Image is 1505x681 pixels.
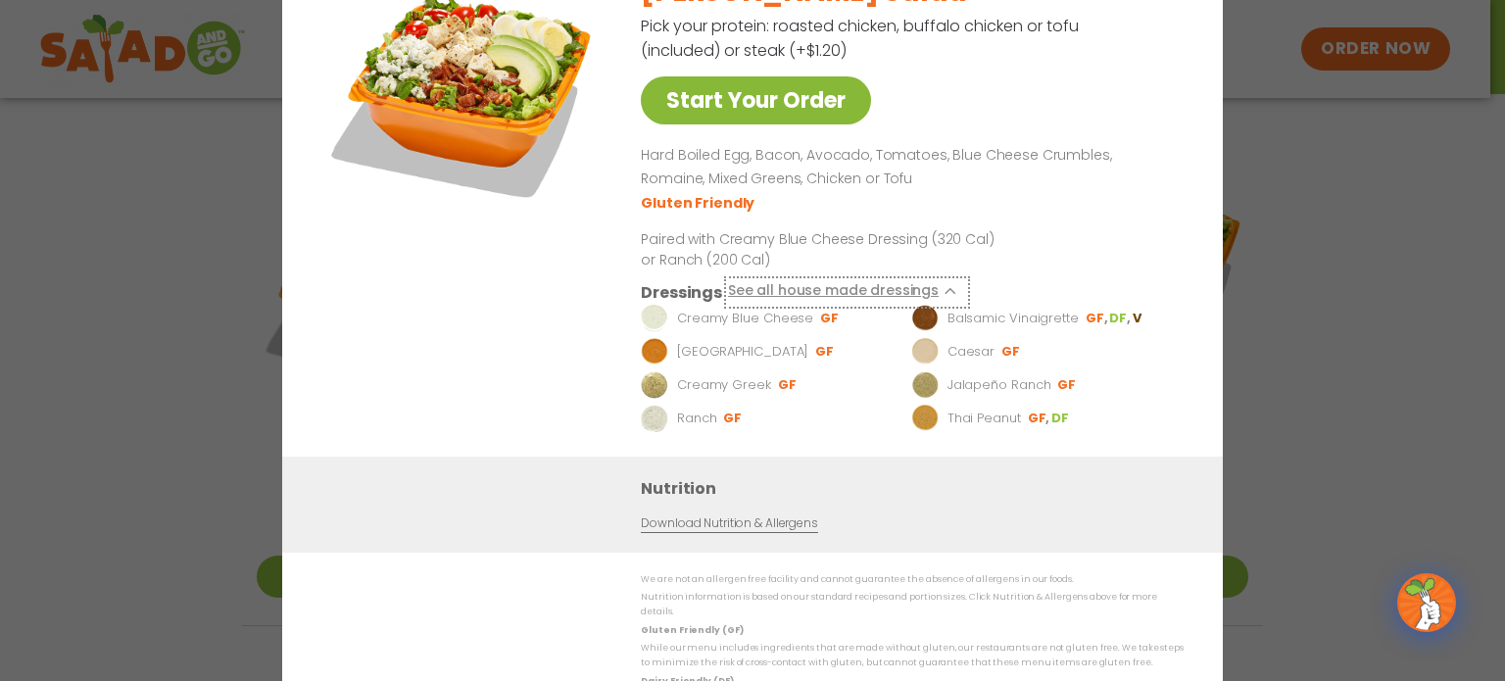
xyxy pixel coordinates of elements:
p: Pick your protein: roasted chicken, buffalo chicken or tofu (included) or steak (+$1.20) [641,14,1082,63]
a: Download Nutrition & Allergens [641,513,817,532]
img: Dressing preview image for Creamy Greek [641,370,668,398]
img: Dressing preview image for Thai Peanut [911,404,939,431]
p: Ranch [677,408,717,427]
button: See all house made dressings [728,279,966,304]
img: Dressing preview image for Jalapeño Ranch [911,370,939,398]
a: Start Your Order [641,76,871,124]
h3: Dressings [641,279,722,304]
li: GF [820,309,841,326]
img: Dressing preview image for Balsamic Vinaigrette [911,304,939,331]
li: GF [723,409,744,426]
p: Paired with Creamy Blue Cheese Dressing (320 Cal) or Ranch (200 Cal) [641,228,1003,269]
li: GF [1057,375,1078,393]
li: GF [1028,409,1051,426]
li: GF [1086,309,1109,326]
p: While our menu includes ingredients that are made without gluten, our restaurants are not gluten ... [641,641,1184,671]
p: Caesar [947,341,995,361]
p: We are not an allergen free facility and cannot guarantee the absence of allergens in our foods. [641,572,1184,587]
li: GF [815,342,836,360]
p: Creamy Blue Cheese [677,308,813,327]
li: DF [1051,409,1071,426]
p: Creamy Greek [677,374,771,394]
img: Dressing preview image for Caesar [911,337,939,365]
li: V [1133,309,1143,326]
li: Gluten Friendly [641,192,757,213]
p: Jalapeño Ranch [947,374,1051,394]
img: Dressing preview image for BBQ Ranch [641,337,668,365]
p: Hard Boiled Egg, Bacon, Avocado, Tomatoes, Blue Cheese Crumbles, Romaine, Mixed Greens, Chicken o... [641,144,1176,191]
p: Nutrition information is based on our standard recipes and portion sizes. Click Nutrition & Aller... [641,590,1184,620]
li: DF [1109,309,1132,326]
p: Balsamic Vinaigrette [947,308,1079,327]
h3: Nutrition [641,475,1193,500]
p: [GEOGRAPHIC_DATA] [677,341,808,361]
img: wpChatIcon [1399,575,1454,630]
strong: Gluten Friendly (GF) [641,623,743,635]
li: GF [1001,342,1022,360]
img: Dressing preview image for Ranch [641,404,668,431]
p: Thai Peanut [947,408,1021,427]
li: GF [778,375,799,393]
img: Dressing preview image for Creamy Blue Cheese [641,304,668,331]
